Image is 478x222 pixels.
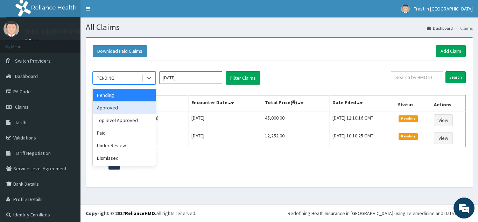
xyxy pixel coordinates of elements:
[445,71,466,83] input: Search
[330,95,395,112] th: Date Filed
[395,95,431,112] th: Status
[93,114,156,127] div: Top level Approved
[434,114,453,126] a: View
[93,127,156,139] div: Paid
[226,71,260,85] button: Filter Claims
[15,73,38,79] span: Dashboard
[115,3,132,20] div: Minimize live chat window
[189,129,262,147] td: [DATE]
[41,66,97,137] span: We're online!
[125,210,155,216] a: RelianceHMO
[434,132,453,144] a: View
[36,39,118,48] div: Chat with us now
[15,104,29,110] span: Claims
[93,45,147,57] button: Download Paid Claims
[15,150,51,156] span: Tariff Negotiation
[399,133,418,139] span: Pending
[80,204,478,222] footer: All rights reserved.
[3,148,133,172] textarea: Type your message and hit 'Enter'
[86,23,473,32] h1: All Claims
[24,28,104,35] p: Trust in [GEOGRAPHIC_DATA]
[262,129,330,147] td: 12,252.00
[93,152,156,164] div: Dismissed
[288,210,473,217] div: Redefining Heath Insurance in [GEOGRAPHIC_DATA] using Telemedicine and Data Science!
[15,119,28,126] span: Tariffs
[24,38,41,43] a: Online
[262,95,330,112] th: Total Price(₦)
[3,21,19,37] img: User Image
[436,45,466,57] a: Add Claim
[159,71,222,84] input: Select Month and Year
[399,115,418,122] span: Pending
[97,74,114,81] div: PENDING
[414,6,473,12] span: Trust in [GEOGRAPHIC_DATA]
[427,25,453,31] a: Dashboard
[330,129,395,147] td: [DATE] 10:10:25 GMT
[93,89,156,101] div: Pending
[431,95,465,112] th: Actions
[330,111,395,129] td: [DATE] 12:10:16 GMT
[93,101,156,114] div: Approved
[15,58,51,64] span: Switch Providers
[401,5,410,13] img: User Image
[93,139,156,152] div: Under Review
[391,71,443,83] input: Search by HMO ID
[189,95,262,112] th: Encounter Date
[86,210,156,216] strong: Copyright © 2017 .
[454,25,473,31] li: Claims
[189,111,262,129] td: [DATE]
[13,35,28,52] img: d_794563401_company_1708531726252_794563401
[262,111,330,129] td: 45,000.00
